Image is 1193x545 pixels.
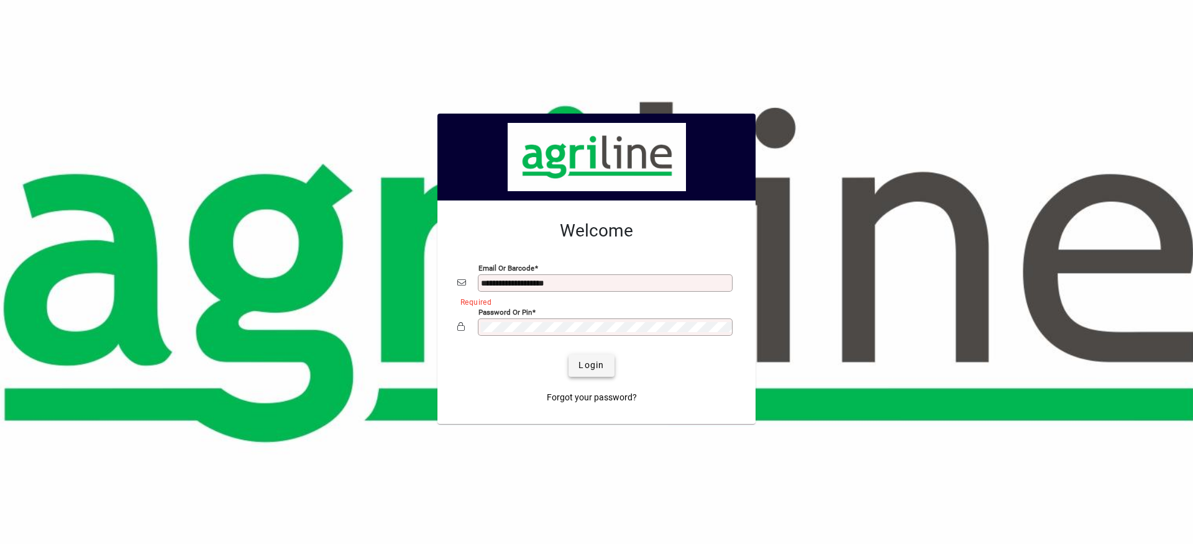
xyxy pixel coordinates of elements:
span: Login [578,359,604,372]
mat-label: Email or Barcode [478,263,534,272]
button: Login [569,354,614,377]
a: Forgot your password? [542,387,642,409]
mat-error: Required [460,295,726,308]
h2: Welcome [457,220,736,241]
mat-label: Password or Pin [478,307,532,316]
span: Forgot your password? [547,391,637,404]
